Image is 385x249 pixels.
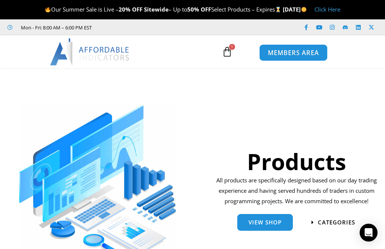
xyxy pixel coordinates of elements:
span: Our Summer Sale is Live – – Up to Select Products – Expires [45,6,283,13]
h1: Products [213,146,379,177]
a: View Shop [237,214,293,231]
strong: 50% OFF [187,6,211,13]
span: View Shop [248,220,282,225]
img: 🌞 [301,7,307,12]
img: 🔥 [45,7,51,12]
img: ⌛ [275,7,281,12]
a: MEMBERS AREA [259,44,328,61]
iframe: Customer reviews powered by Trustpilot [97,24,209,31]
a: Click Here [314,6,340,13]
a: categories [312,220,355,225]
a: 1 [211,41,244,63]
div: Open Intercom Messenger [360,224,378,242]
strong: 20% OFF [119,6,143,13]
strong: [DATE] [283,6,307,13]
strong: Sitewide [144,6,169,13]
img: LogoAI | Affordable Indicators – NinjaTrader [50,38,130,65]
p: All products are specifically designed based on our day trading experience and having served hund... [213,175,379,207]
span: 1 [229,44,235,50]
span: Mon - Fri: 8:00 AM – 6:00 PM EST [19,23,92,32]
span: categories [318,220,355,225]
span: MEMBERS AREA [268,50,319,56]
